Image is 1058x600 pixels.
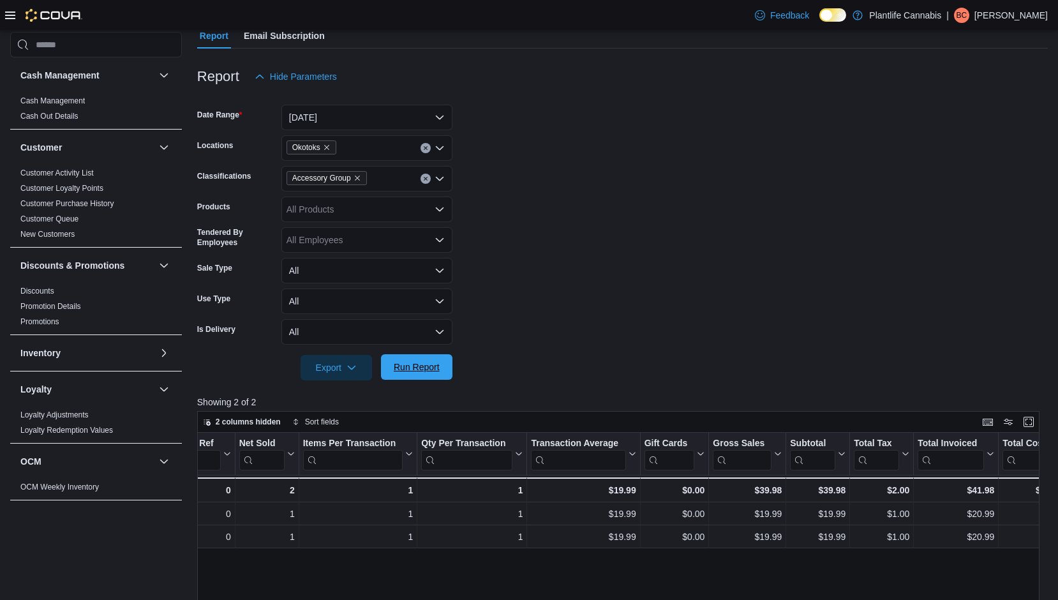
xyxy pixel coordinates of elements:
button: Remove Accessory Group from selection in this group [354,174,361,182]
span: Okotoks [287,140,336,154]
div: Cash Management [10,93,182,129]
button: Cash Management [156,68,172,83]
a: Discounts [20,287,54,296]
span: 2 columns hidden [216,417,281,427]
h3: Report [197,69,239,84]
div: Qty Per Transaction [421,438,512,450]
a: Customer Queue [20,214,78,223]
div: $19.99 [531,506,636,521]
a: Customer Purchase History [20,199,114,208]
button: Open list of options [435,204,445,214]
a: Customer Activity List [20,169,94,177]
a: Loyalty Adjustments [20,410,89,419]
label: Tendered By Employees [197,227,276,248]
div: Net Sold [239,438,284,450]
button: Open list of options [435,174,445,184]
div: 1 [302,483,413,498]
span: BC [957,8,967,23]
div: 1 [239,506,295,521]
span: Accessory Group [292,172,351,184]
div: $1.00 [854,529,909,544]
div: Subtotal [790,438,835,450]
button: Inventory [156,345,172,361]
div: Items Per Transaction [302,438,403,450]
button: Open list of options [435,235,445,245]
button: All [281,319,452,345]
button: Total Invoiced [918,438,994,470]
h3: OCM [20,455,41,468]
div: 1 [239,529,295,544]
button: Loyalty [156,382,172,397]
button: OCM [156,454,172,469]
div: Customer [10,165,182,247]
button: Gift Cards [644,438,704,470]
p: | [946,8,949,23]
button: Inventory [20,347,154,359]
div: OCM [10,479,182,500]
button: Clear input [421,143,431,153]
div: 0 [161,483,230,498]
button: Keyboard shortcuts [980,414,995,430]
span: Run Report [394,361,440,373]
span: Discounts [20,286,54,296]
label: Sale Type [197,263,232,273]
div: $19.99 [790,529,846,544]
div: Total Invoiced [918,438,984,450]
span: Email Subscription [244,23,325,49]
button: 2 columns hidden [198,414,286,430]
div: Total Tax [854,438,899,470]
div: Loyalty [10,407,182,443]
span: Feedback [770,9,809,22]
button: Open list of options [435,143,445,153]
div: $0.00 [644,529,704,544]
h3: Cash Management [20,69,100,82]
button: Enter fullscreen [1021,414,1036,430]
div: Qty Per Transaction [421,438,512,470]
div: 1 [421,529,523,544]
div: $2.00 [854,483,909,498]
span: Report [200,23,228,49]
div: $20.99 [918,529,994,544]
button: [DATE] [281,105,452,130]
p: Plantlife Cannabis [869,8,941,23]
div: Gross Sales [713,438,771,470]
div: Transaction Average [531,438,625,470]
button: Remove Okotoks from selection in this group [323,144,331,151]
div: $19.99 [713,529,782,544]
label: Date Range [197,110,242,120]
div: 1 [421,506,523,521]
button: Export [301,355,372,380]
p: [PERSON_NAME] [974,8,1048,23]
span: Customer Purchase History [20,199,114,209]
span: Hide Parameters [270,70,337,83]
button: Transaction Average [531,438,636,470]
button: Cash Management [20,69,154,82]
button: Subtotal [790,438,846,470]
h3: Loyalty [20,383,52,396]
img: Cova [26,9,82,22]
div: Total Cost [1002,438,1052,450]
div: Brad Cale [954,8,969,23]
a: Cash Out Details [20,112,78,121]
div: $19.99 [531,529,636,544]
span: Cash Management [20,96,85,106]
label: Products [197,202,230,212]
button: Net Sold [239,438,294,470]
span: Customer Loyalty Points [20,183,103,193]
span: Promotions [20,317,59,327]
div: $39.98 [790,483,846,498]
a: OCM Weekly Inventory [20,483,99,491]
button: Run Report [381,354,452,380]
div: Total Cost [1002,438,1052,470]
h3: Customer [20,141,62,154]
div: 1 [303,529,414,544]
span: Customer Activity List [20,168,94,178]
span: Loyalty Redemption Values [20,425,113,435]
button: Loyalty [20,383,154,396]
label: Locations [197,140,234,151]
button: Sort fields [287,414,344,430]
a: Feedback [750,3,814,28]
div: Gross Sales [713,438,771,450]
div: $39.98 [713,483,782,498]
